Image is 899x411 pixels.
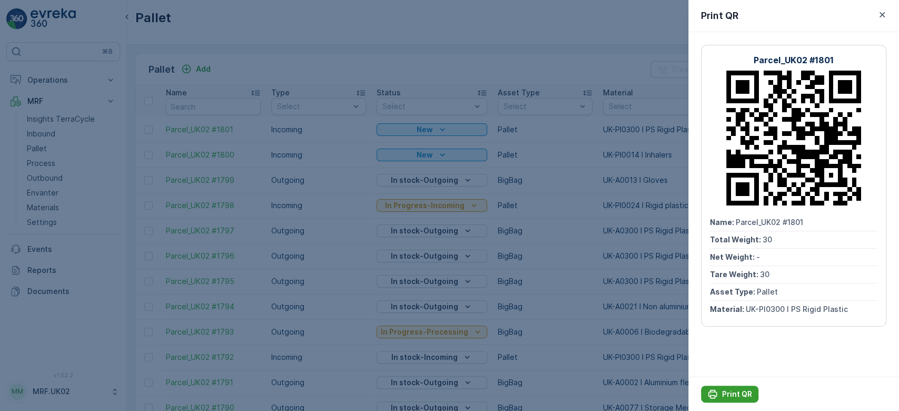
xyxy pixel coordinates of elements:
span: Total Weight : [710,235,763,244]
span: - [756,252,760,261]
p: Print QR [722,389,752,399]
span: 30 [760,270,769,279]
span: Name : [710,218,736,227]
span: Material : [710,305,746,314]
span: Parcel_UK02 #1801 [736,218,803,227]
p: Parcel_UK02 #1801 [754,54,834,66]
p: Print QR [701,8,738,23]
button: Print QR [701,386,758,403]
span: 30 [763,235,772,244]
span: Asset Type : [710,287,757,296]
span: Tare Weight : [710,270,760,279]
span: Net Weight : [710,252,756,261]
span: UK-PI0300 I PS Rigid Plastic [746,305,848,314]
span: Pallet [757,287,778,296]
